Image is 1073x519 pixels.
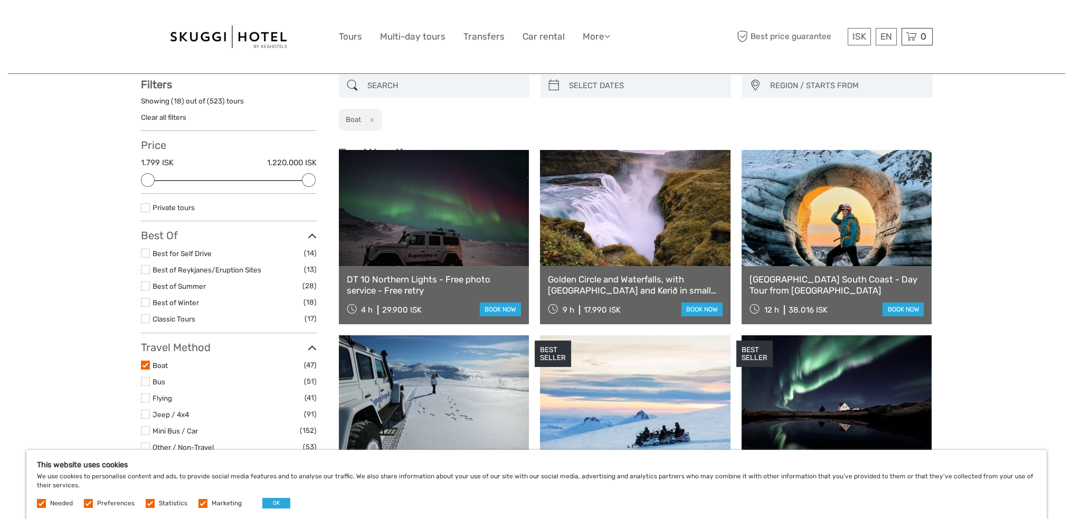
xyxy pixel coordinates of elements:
[121,16,134,29] button: Open LiveChat chat widget
[347,274,521,296] a: DT 10 Northern Lights - Free photo service - Free retry
[535,341,571,367] div: BEST SELLER
[170,25,287,48] img: 99-664e38a9-d6be-41bb-8ec6-841708cbc997_logo_big.jpg
[789,305,828,315] div: 38.016 ISK
[764,305,779,315] span: 12 h
[304,359,317,371] span: (47)
[141,113,186,121] a: Clear all filters
[159,499,187,508] label: Statistics
[303,296,317,308] span: (18)
[523,29,565,44] a: Car rental
[380,29,445,44] a: Multi-day tours
[267,157,317,168] label: 1.220.000 ISK
[141,96,317,112] div: Showing ( ) out of ( ) tours
[480,303,521,316] a: book now
[565,77,726,95] input: SELECT DATES
[363,114,377,125] button: x
[153,443,214,451] a: Other / Non-Travel
[15,18,119,27] p: We're away right now. Please check back later!
[305,392,317,404] span: (41)
[26,450,1047,519] div: We use cookies to personalise content and ads, to provide social media features and to analyse ou...
[363,77,524,95] input: SEARCH
[302,280,317,292] span: (28)
[382,305,422,315] div: 29.900 ISK
[262,498,290,508] button: OK
[153,315,195,323] a: Classic Tours
[97,499,135,508] label: Preferences
[346,115,361,124] h2: Boat
[463,29,505,44] a: Transfers
[304,247,317,259] span: (14)
[153,361,168,370] a: Boat
[882,303,924,316] a: book now
[141,229,317,242] h3: Best Of
[304,408,317,420] span: (91)
[153,203,195,212] a: Private tours
[736,341,773,367] div: BEST SELLER
[339,29,362,44] a: Tours
[141,341,317,354] h3: Travel Method
[141,157,174,168] label: 1.799 ISK
[141,78,172,91] strong: Filters
[876,28,897,45] div: EN
[563,305,574,315] span: 9 h
[153,266,261,274] a: Best of Reykjanes/Eruption Sites
[37,460,1036,469] h5: This website uses cookies
[305,313,317,325] span: (17)
[153,410,189,419] a: Jeep / 4x4
[681,303,723,316] a: book now
[153,298,199,307] a: Best of Winter
[304,375,317,388] span: (51)
[361,305,373,315] span: 4 h
[141,139,317,152] h3: Price
[304,263,317,276] span: (13)
[919,31,928,42] span: 0
[50,499,73,508] label: Needed
[548,274,723,296] a: Golden Circle and Waterfalls, with [GEOGRAPHIC_DATA] and Kerið in small group
[583,29,610,44] a: More
[153,378,165,386] a: Bus
[212,499,242,508] label: Marketing
[765,77,927,95] button: REGION / STARTS FROM
[153,249,212,258] a: Best for Self Drive
[303,441,317,453] span: (53)
[584,305,621,315] div: 17.990 ISK
[174,96,182,106] label: 18
[339,146,423,161] b: Top Attractions
[153,394,172,402] a: Flying
[735,28,845,45] span: Best price guarantee
[153,427,198,435] a: Mini Bus / Car
[210,96,222,106] label: 523
[749,274,924,296] a: [GEOGRAPHIC_DATA] South Coast - Day Tour from [GEOGRAPHIC_DATA]
[852,31,866,42] span: ISK
[300,424,317,437] span: (152)
[153,282,206,290] a: Best of Summer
